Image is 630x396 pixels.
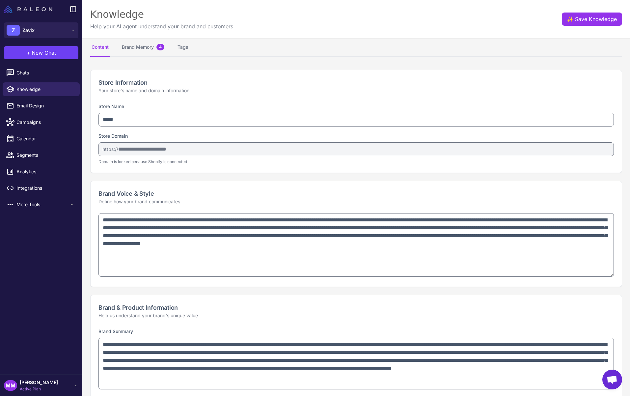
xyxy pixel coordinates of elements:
a: Knowledge [3,82,80,96]
a: Analytics [3,165,80,179]
button: ✨Save Knowledge [562,13,622,26]
span: [PERSON_NAME] [20,379,58,386]
p: Domain is locked because Shopify is connected [98,159,614,165]
button: Tags [176,38,190,57]
p: Your store's name and domain information [98,87,614,94]
span: 4 [156,44,164,50]
img: Raleon Logo [4,5,52,13]
div: Open chat [602,370,622,389]
button: Brand Memory4 [121,38,166,57]
span: New Chat [32,49,56,57]
a: Calendar [3,132,80,146]
button: ZZavix [4,22,78,38]
div: Knowledge [90,8,235,21]
a: Email Design [3,99,80,113]
p: Help us understand your brand's unique value [98,312,614,319]
span: Email Design [16,102,74,109]
span: Knowledge [16,86,74,93]
h2: Store Information [98,78,614,87]
button: +New Chat [4,46,78,59]
div: MM [4,380,17,391]
span: Analytics [16,168,74,175]
a: Segments [3,148,80,162]
span: Segments [16,152,74,159]
a: Chats [3,66,80,80]
a: Raleon Logo [4,5,55,13]
span: + [27,49,30,57]
span: Active Plan [20,386,58,392]
label: Brand Summary [98,328,133,334]
span: Chats [16,69,74,76]
h2: Brand Voice & Style [98,189,614,198]
label: Store Name [98,103,124,109]
p: Define how your brand communicates [98,198,614,205]
h2: Brand & Product Information [98,303,614,312]
p: Help your AI agent understand your brand and customers. [90,22,235,30]
span: More Tools [16,201,69,208]
a: Campaigns [3,115,80,129]
label: Store Domain [98,133,128,139]
span: Zavix [22,27,35,34]
a: Integrations [3,181,80,195]
div: Z [7,25,20,36]
span: Campaigns [16,119,74,126]
span: Integrations [16,184,74,192]
span: Calendar [16,135,74,142]
span: ✨ [567,15,572,20]
button: Content [90,38,110,57]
